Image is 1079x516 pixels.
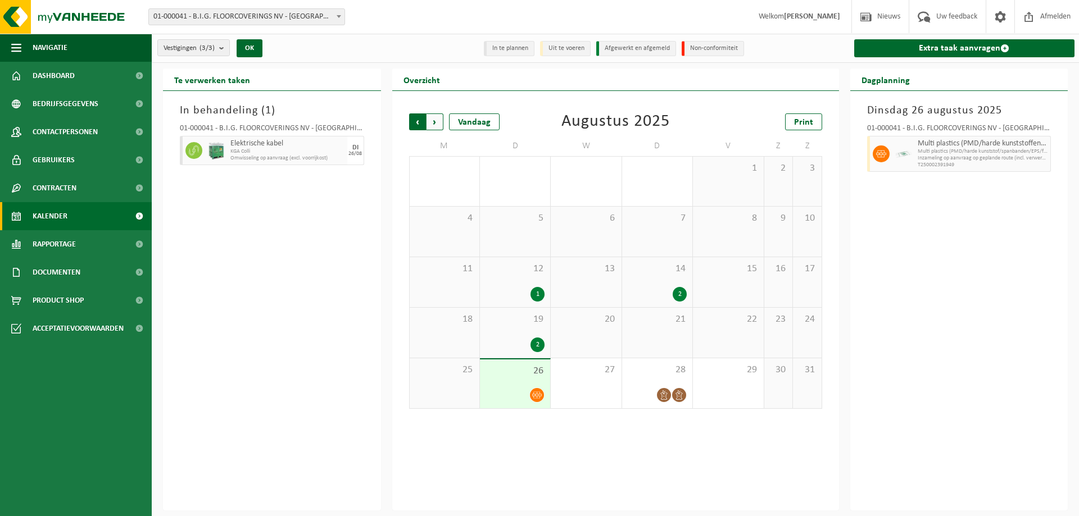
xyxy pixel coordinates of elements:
span: 25 [415,364,474,376]
img: LP-SK-00500-LPE-16 [895,145,912,162]
span: 01-000041 - B.I.G. FLOORCOVERINGS NV - WIELSBEKE [149,9,344,25]
span: 2 [770,162,787,175]
span: 5 [486,212,545,225]
span: T250002391949 [918,162,1048,168]
span: 28 [628,364,687,376]
span: KGA Colli [230,148,344,155]
span: Volgende [427,113,443,130]
span: 23 [770,313,787,326]
span: Kalender [33,202,67,230]
span: 31 [799,364,815,376]
div: 1 [531,287,545,302]
span: 21 [628,313,687,326]
h3: In behandeling ( ) [180,102,364,119]
td: V [693,136,764,156]
td: D [480,136,551,156]
span: 17 [799,263,815,275]
span: Contactpersonen [33,118,98,146]
span: Bedrijfsgegevens [33,90,98,118]
div: 2 [673,287,687,302]
span: Navigatie [33,34,67,62]
span: 30 [770,364,787,376]
span: 3 [799,162,815,175]
span: 19 [486,313,545,326]
h3: Dinsdag 26 augustus 2025 [867,102,1051,119]
span: Vestigingen [164,40,215,57]
a: Print [785,113,822,130]
span: 14 [628,263,687,275]
li: Uit te voeren [540,41,591,56]
li: In te plannen [484,41,534,56]
span: Elektrische kabel [230,139,344,148]
img: PB-HB-1400-HPE-GN-11 [208,141,225,160]
span: Rapportage [33,230,76,258]
span: 8 [699,212,758,225]
td: W [551,136,622,156]
div: Vandaag [449,113,500,130]
span: Dashboard [33,62,75,90]
span: Acceptatievoorwaarden [33,314,124,343]
td: D [622,136,693,156]
span: 27 [556,364,615,376]
span: 1 [699,162,758,175]
td: M [409,136,480,156]
strong: [PERSON_NAME] [784,12,840,21]
div: DI [352,144,359,151]
span: 24 [799,313,815,326]
span: 20 [556,313,615,326]
h2: Overzicht [392,69,451,90]
span: 18 [415,313,474,326]
h2: Dagplanning [850,69,921,90]
button: Vestigingen(3/3) [157,39,230,56]
div: 2 [531,337,545,352]
div: 01-000041 - B.I.G. FLOORCOVERINGS NV - [GEOGRAPHIC_DATA] [867,125,1051,136]
span: 4 [415,212,474,225]
td: Z [793,136,822,156]
span: Contracten [33,174,76,202]
span: 15 [699,263,758,275]
span: 10 [799,212,815,225]
li: Afgewerkt en afgemeld [596,41,676,56]
button: OK [237,39,262,57]
span: Documenten [33,258,80,286]
span: 13 [556,263,615,275]
count: (3/3) [200,44,215,52]
a: Extra taak aanvragen [854,39,1075,57]
span: Inzameling op aanvraag op geplande route (incl. verwerking) [918,155,1048,162]
span: 26 [486,365,545,377]
span: Product Shop [33,286,84,314]
span: 7 [628,212,687,225]
div: 26/08 [348,151,362,157]
h2: Te verwerken taken [163,69,261,90]
span: Omwisseling op aanvraag (excl. voorrijkost) [230,155,344,162]
span: 1 [265,105,271,116]
span: 16 [770,263,787,275]
td: Z [764,136,793,156]
span: 22 [699,313,758,326]
span: Multi plastics (PMD/harde kunststof/spanbanden/EPS/folie) [918,148,1048,155]
span: 9 [770,212,787,225]
span: Print [794,118,813,127]
span: Gebruikers [33,146,75,174]
span: Multi plastics (PMD/harde kunststoffen/spanbanden/EPS/folie naturel/folie gemengd) [918,139,1048,148]
li: Non-conformiteit [682,41,744,56]
span: 12 [486,263,545,275]
div: 01-000041 - B.I.G. FLOORCOVERINGS NV - [GEOGRAPHIC_DATA] [180,125,364,136]
span: Vorige [409,113,426,130]
span: 01-000041 - B.I.G. FLOORCOVERINGS NV - WIELSBEKE [148,8,345,25]
span: 6 [556,212,615,225]
span: 29 [699,364,758,376]
span: 11 [415,263,474,275]
div: Augustus 2025 [561,113,670,130]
